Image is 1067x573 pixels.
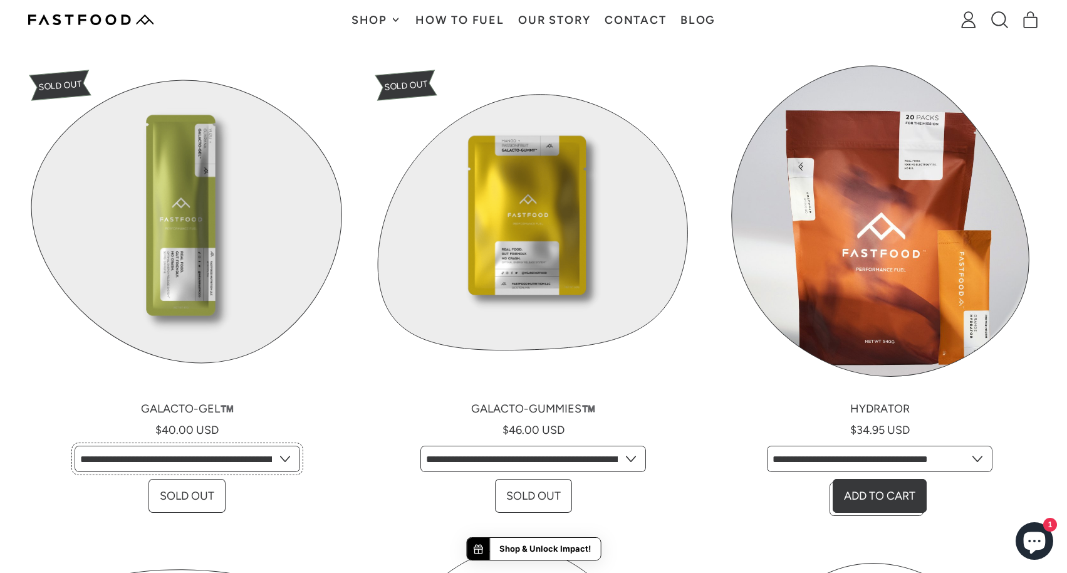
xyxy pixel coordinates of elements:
inbox-online-store-chat: Shopify online store chat [1012,522,1057,563]
img: Fastfood [28,14,154,25]
button: Add to Cart [833,479,927,513]
span: Shop [351,14,390,26]
span: Sold Out [506,489,561,503]
span: Sold Out [160,489,214,503]
button: Sold Out [495,479,572,513]
button: Sold Out [148,479,226,513]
